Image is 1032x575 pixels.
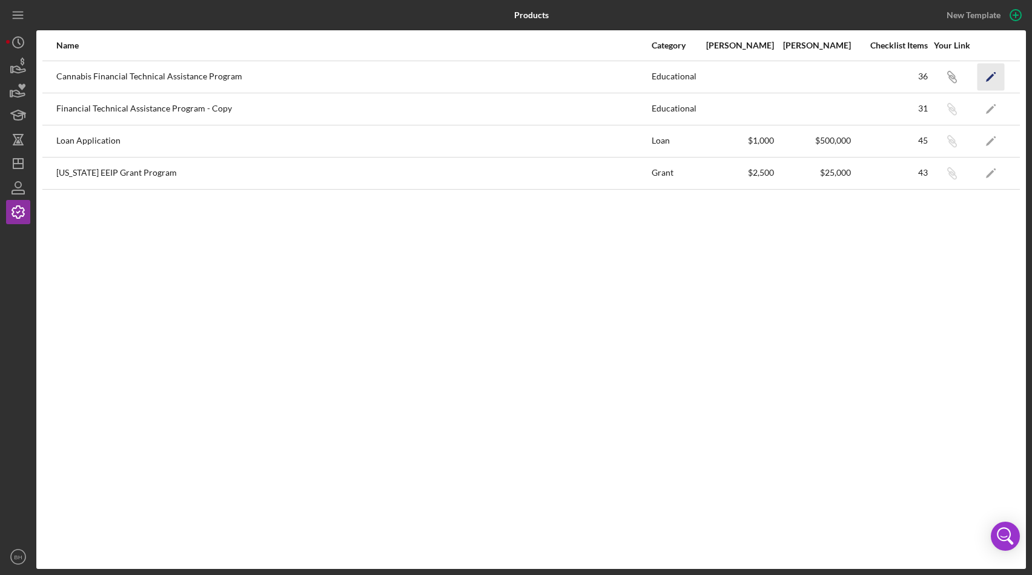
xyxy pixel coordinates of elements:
[56,158,650,188] div: [US_STATE] EEIP Grant Program
[652,126,697,156] div: Loan
[56,62,650,92] div: Cannabis Financial Technical Assistance Program
[775,168,851,178] div: $25,000
[939,6,1026,24] button: New Template
[56,94,650,124] div: Financial Technical Assistance Program - Copy
[775,41,851,50] div: [PERSON_NAME]
[652,158,697,188] div: Grant
[652,62,697,92] div: Educational
[514,10,549,20] b: Products
[852,136,928,145] div: 45
[852,41,928,50] div: Checklist Items
[698,136,774,145] div: $1,000
[929,41,974,50] div: Your Link
[698,41,774,50] div: [PERSON_NAME]
[56,126,650,156] div: Loan Application
[14,554,22,560] text: BH
[852,168,928,178] div: 43
[852,104,928,113] div: 31
[991,522,1020,551] div: Open Intercom Messenger
[6,545,30,569] button: BH
[947,6,1001,24] div: New Template
[56,41,650,50] div: Name
[775,136,851,145] div: $500,000
[652,94,697,124] div: Educational
[852,71,928,81] div: 36
[698,168,774,178] div: $2,500
[652,41,697,50] div: Category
